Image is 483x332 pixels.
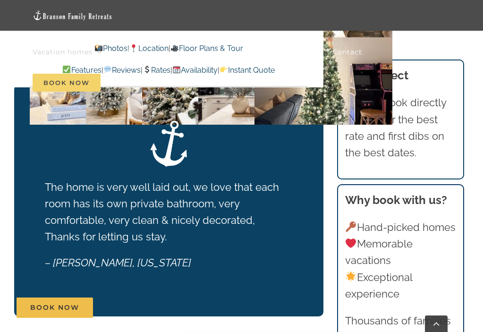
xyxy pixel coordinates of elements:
em: – [PERSON_NAME], [US_STATE] [45,256,191,269]
img: Branson Family Retreats Logo [33,10,113,21]
span: Book Now [30,304,79,312]
img: ❤️ [346,238,356,248]
p: Hand-picked homes Memorable vacations Exceptional experience [345,219,457,302]
img: 🔑 [346,221,356,232]
a: Vacation homes [33,37,102,68]
span: Vacation homes [33,49,93,55]
a: Book Now [17,298,93,318]
p: The home is very well laid out, we love that each room has its own private bathroom, very comfort... [45,179,292,246]
img: 🌟 [346,272,356,282]
img: Branson Family Retreats [145,120,192,167]
p: Always book directly with us for the best rate and first dibs on the best dates. [345,94,457,161]
span: Book Now [33,74,101,92]
a: About [280,37,311,68]
span: Deals & More [200,49,249,55]
span: About [280,49,302,55]
a: Deals & More [200,37,258,68]
a: Things to do [123,37,179,68]
a: Contact [332,37,362,68]
span: Things to do [123,49,170,55]
h3: Why book with us? [345,192,457,209]
nav: Main Menu Sticky [33,37,451,98]
span: Contact [332,49,362,55]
